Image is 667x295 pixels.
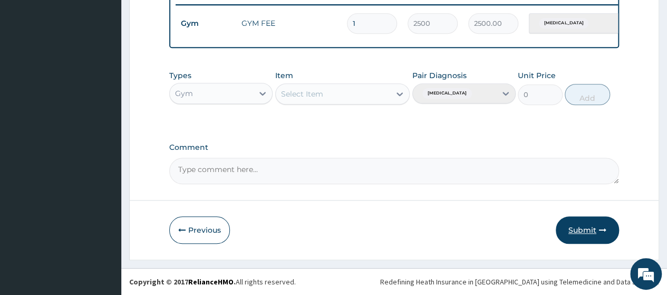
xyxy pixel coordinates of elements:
span: We're online! [61,83,146,190]
button: Add [565,84,610,105]
div: Gym [175,88,193,99]
div: Redefining Heath Insurance in [GEOGRAPHIC_DATA] using Telemedicine and Data Science! [380,277,659,287]
label: Unit Price [518,70,556,81]
label: Item [275,70,293,81]
img: d_794563401_company_1708531726252_794563401 [20,53,43,79]
div: Chat with us now [55,59,177,73]
label: Comment [169,143,619,152]
footer: All rights reserved. [121,268,667,295]
div: Minimize live chat window [173,5,198,31]
button: Submit [556,216,619,244]
strong: Copyright © 2017 . [129,277,236,287]
td: GYM FEE [236,13,342,34]
textarea: Type your message and hit 'Enter' [5,189,201,226]
label: Pair Diagnosis [412,70,467,81]
label: Types [169,71,191,80]
button: Previous [169,216,230,244]
div: Select Item [281,89,323,99]
a: RelianceHMO [188,277,234,287]
td: Gym [176,14,236,33]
